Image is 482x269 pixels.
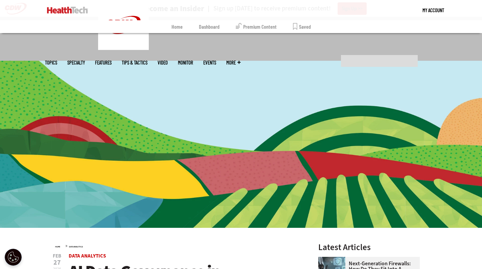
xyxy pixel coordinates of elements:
[98,45,149,52] a: CDW
[171,20,183,33] a: Home
[122,60,147,65] a: Tips & Tactics
[178,60,193,65] a: MonITor
[318,257,349,262] a: Doctor using secure tablet
[55,245,60,248] a: Home
[158,60,168,65] a: Video
[47,7,88,14] img: Home
[52,259,63,266] span: 27
[226,60,240,65] span: More
[45,60,57,65] span: Topics
[55,243,301,248] div: »
[69,252,106,259] a: Data Analytics
[52,253,63,259] span: Feb
[69,245,83,248] a: Data Analytics
[203,60,216,65] a: Events
[293,20,311,33] a: Saved
[236,20,277,33] a: Premium Content
[5,249,22,266] button: Open Preferences
[67,60,85,65] span: Specialty
[5,249,22,266] div: Cookie Settings
[95,60,112,65] a: Features
[199,20,220,33] a: Dashboard
[318,243,420,251] h3: Latest Articles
